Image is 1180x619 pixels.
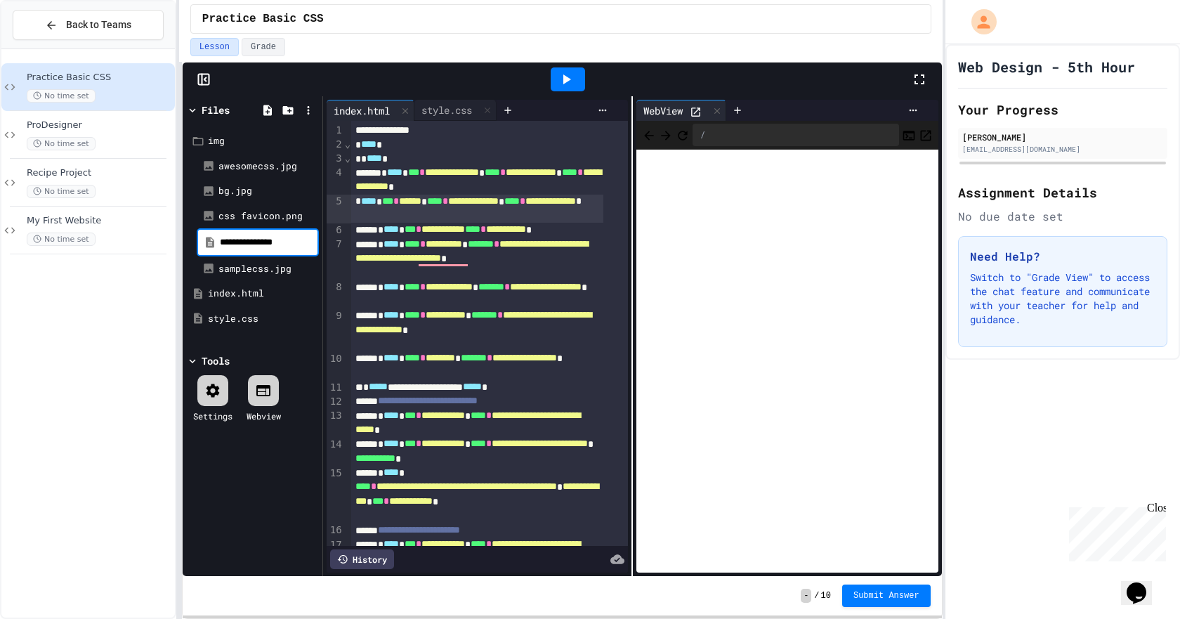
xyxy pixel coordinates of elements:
span: My First Website [27,215,172,227]
span: No time set [27,137,96,150]
span: 10 [821,590,831,601]
div: samplecss.jpg [218,262,317,276]
div: style.css [414,103,479,117]
div: [EMAIL_ADDRESS][DOMAIN_NAME] [962,144,1163,155]
div: index.html [208,287,317,301]
button: Grade [242,38,285,56]
div: 12 [327,395,344,409]
div: bg.jpg [218,184,317,198]
div: index.html [327,103,397,118]
span: Fold line [344,138,351,150]
span: Fold line [344,152,351,164]
div: 14 [327,438,344,467]
div: WebView [636,100,726,121]
div: WebView [636,103,690,118]
button: Refresh [676,126,690,143]
button: Open in new tab [919,126,933,143]
div: 6 [327,223,344,237]
span: No time set [27,233,96,246]
span: Back to Teams [66,18,131,32]
div: 9 [327,309,344,352]
span: Practice Basic CSS [27,72,172,84]
span: Recipe Project [27,167,172,179]
div: 1 [327,124,344,138]
div: index.html [327,100,414,121]
div: [PERSON_NAME] [962,131,1163,143]
iframe: chat widget [1121,563,1166,605]
iframe: Web Preview [636,150,938,573]
div: style.css [414,100,497,121]
div: Settings [193,410,232,422]
iframe: chat widget [1063,502,1166,561]
div: 16 [327,523,344,537]
h1: Web Design - 5th Hour [958,57,1135,77]
div: 15 [327,467,344,523]
div: 13 [327,409,344,438]
div: History [330,549,394,569]
h3: Need Help? [970,248,1155,265]
div: 11 [327,381,344,395]
div: My Account [957,6,1000,38]
div: awesomecss.jpg [218,159,317,174]
div: Webview [247,410,281,422]
div: Files [202,103,230,117]
span: No time set [27,185,96,198]
div: No due date set [958,208,1167,225]
h2: Your Progress [958,100,1167,119]
span: Forward [659,126,673,143]
div: img [208,134,317,148]
span: No time set [27,89,96,103]
div: 10 [327,352,344,381]
span: / [814,590,819,601]
div: / [693,124,898,146]
span: Back [642,126,656,143]
span: Submit Answer [853,590,919,601]
button: Console [902,126,916,143]
button: Lesson [190,38,239,56]
span: - [801,589,811,603]
span: ProDesigner [27,119,172,131]
div: 7 [327,237,344,280]
div: 4 [327,166,344,195]
div: 3 [327,152,344,166]
div: Chat with us now!Close [6,6,97,89]
div: 2 [327,138,344,152]
p: Switch to "Grade View" to access the chat feature and communicate with your teacher for help and ... [970,271,1155,327]
div: style.css [208,312,317,326]
div: 17 [327,538,344,567]
div: 8 [327,280,344,309]
div: css favicon.png [218,209,317,223]
button: Submit Answer [842,585,931,607]
div: 5 [327,195,344,223]
div: Tools [202,353,230,368]
h2: Assignment Details [958,183,1167,202]
button: Back to Teams [13,10,164,40]
span: Practice Basic CSS [202,11,324,27]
